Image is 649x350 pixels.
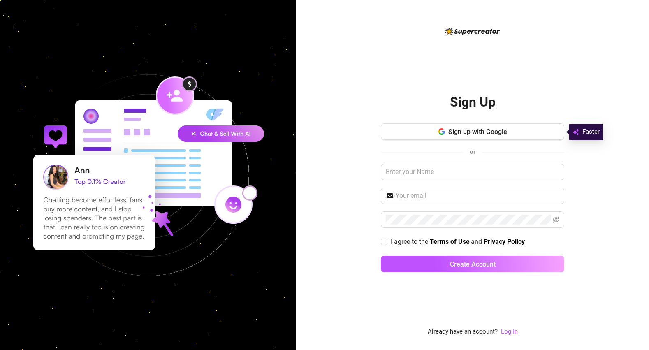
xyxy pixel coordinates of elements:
[6,33,290,318] img: signup-background-D0MIrEPF.svg
[501,328,518,335] a: Log In
[445,28,500,35] img: logo-BBDzfeDw.svg
[484,238,525,246] a: Privacy Policy
[381,164,564,180] input: Enter your Name
[428,327,498,337] span: Already have an account?
[484,238,525,246] strong: Privacy Policy
[381,256,564,272] button: Create Account
[471,238,484,246] span: and
[391,238,430,246] span: I agree to the
[582,127,600,137] span: Faster
[501,327,518,337] a: Log In
[573,127,579,137] img: svg%3e
[430,238,470,246] strong: Terms of Use
[450,94,496,111] h2: Sign Up
[381,123,564,140] button: Sign up with Google
[470,148,475,155] span: or
[430,238,470,246] a: Terms of Use
[450,260,496,268] span: Create Account
[553,216,559,223] span: eye-invisible
[448,128,507,136] span: Sign up with Google
[396,191,559,201] input: Your email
